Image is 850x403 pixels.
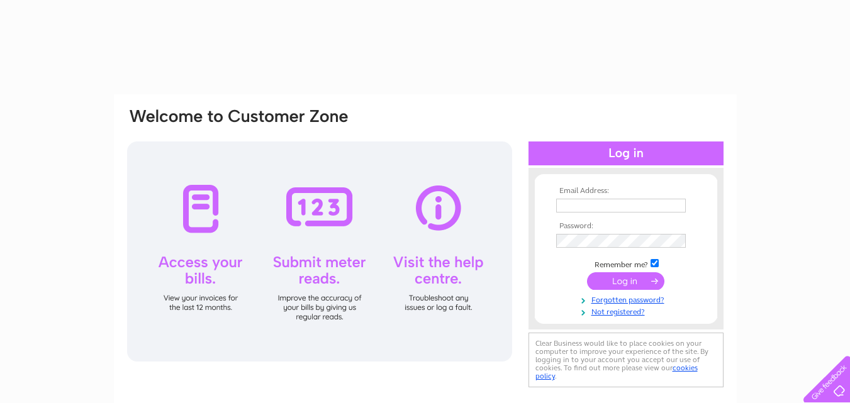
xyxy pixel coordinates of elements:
[587,272,664,290] input: Submit
[556,293,699,305] a: Forgotten password?
[553,187,699,196] th: Email Address:
[553,222,699,231] th: Password:
[553,257,699,270] td: Remember me?
[556,305,699,317] a: Not registered?
[528,333,724,387] div: Clear Business would like to place cookies on your computer to improve your experience of the sit...
[535,363,698,380] a: cookies policy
